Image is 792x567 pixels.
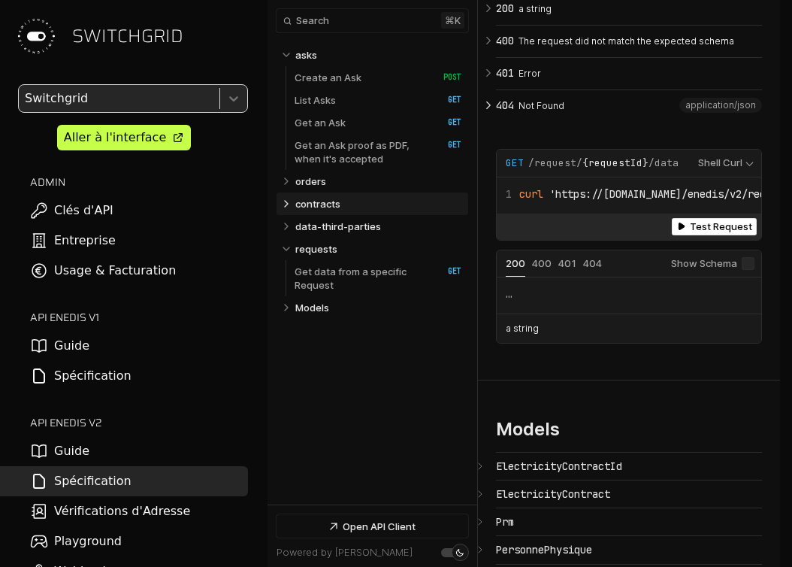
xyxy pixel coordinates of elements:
h2: ADMIN [30,174,248,190]
span: curl [519,187,543,201]
span: application/json [685,100,756,111]
div: Set light mode [455,548,464,557]
code: … [506,288,512,300]
h2: Models [496,418,560,440]
a: Powered by [PERSON_NAME] [277,547,413,558]
span: 404 [496,99,514,111]
a: Get an Ask proof as PDF, when it's accepted GET [295,134,461,170]
kbd: ⌘ k [441,12,464,29]
span: 200 [496,2,514,14]
span: Prm [496,515,514,529]
p: a string [518,2,757,16]
em: {requestId} [582,156,648,169]
p: Get data from a specific Request [295,265,428,292]
span: SWITCHGRID [72,24,183,48]
p: List Asks [295,93,336,107]
h2: API ENEDIS v1 [30,310,248,325]
a: orders [295,170,462,193]
p: Error [518,67,757,80]
span: GET [432,266,461,277]
span: 400 [532,257,552,269]
span: Test Request [690,221,752,232]
span: ElectricityContract [496,487,610,501]
a: Create an Ask POST [295,66,461,89]
a: asks [295,44,462,66]
span: PersonnePhysique [496,543,592,556]
a: Get data from a specific Request GET [295,260,461,296]
span: 200 [506,257,525,269]
p: Get an Ask proof as PDF, when it's accepted [295,138,428,165]
a: requests [295,238,462,260]
span: 404 [583,257,602,269]
label: Show Schema [671,250,754,277]
span: GET [432,95,461,105]
span: 401 [558,257,576,269]
p: Not Found [518,99,757,113]
nav: Table of contents for Api [268,37,477,505]
p: Models [295,301,329,314]
p: Create an Ask [295,71,361,84]
button: Test Request [672,218,757,235]
span: GET [432,140,461,150]
p: orders [295,174,326,188]
div: Aller à l'interface [64,129,166,147]
span: GET [432,117,461,128]
p: The request did not match the expected schema [518,35,757,48]
span: /request/ /data [528,156,679,170]
span: GET [506,156,524,170]
span: 400 [496,35,514,47]
span: POST [432,72,461,83]
a: data-third-parties [295,215,462,238]
div: Example Responses [496,250,762,344]
a: Get an Ask GET [295,111,461,134]
p: contracts [295,197,340,211]
button: 404 Not Found [496,90,762,122]
h2: API ENEDIS v2 [30,415,248,430]
a: List Asks GET [295,89,461,111]
p: data-third-parties [295,220,381,233]
p: asks [295,48,317,62]
a: Aller à l'interface [57,125,191,150]
p: a string [506,322,539,335]
button: 400 The request did not match the expected schema [496,26,762,57]
button: 401 Error [496,58,762,89]
a: Models [295,296,462,319]
span: Search [296,15,329,26]
p: requests [295,242,337,256]
span: ElectricityContractId [496,459,622,473]
span: 401 [496,67,514,79]
p: Get an Ask [295,116,346,129]
a: Open API Client [277,514,468,538]
img: Switchgrid Logo [12,12,60,60]
a: contracts [295,193,462,215]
